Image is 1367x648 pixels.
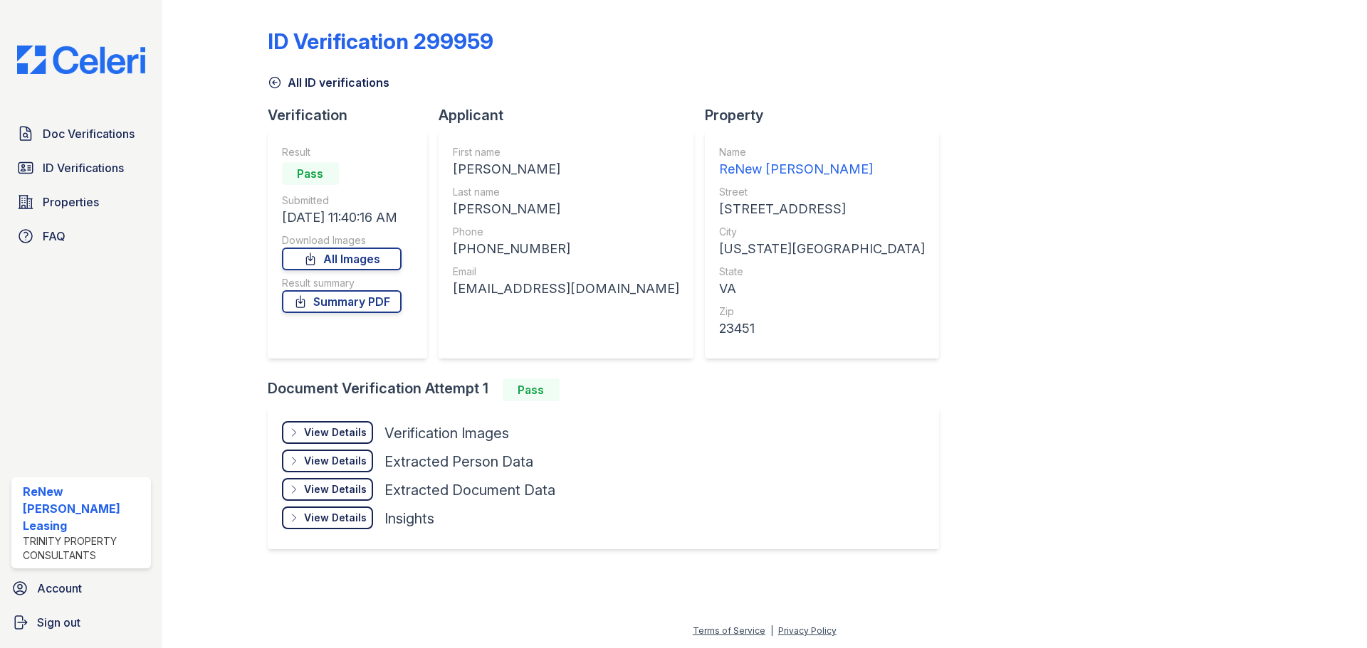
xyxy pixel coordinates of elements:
[384,480,555,500] div: Extracted Document Data
[268,28,493,54] div: ID Verification 299959
[719,265,925,279] div: State
[304,425,367,440] div: View Details
[719,185,925,199] div: Street
[6,608,157,637] a: Sign out
[304,511,367,525] div: View Details
[43,193,99,211] span: Properties
[705,105,950,125] div: Property
[384,423,509,443] div: Verification Images
[770,625,773,636] div: |
[43,159,124,176] span: ID Verifications
[719,319,925,339] div: 23451
[304,454,367,468] div: View Details
[304,482,367,496] div: View Details
[6,574,157,602] a: Account
[282,290,402,313] a: Summary PDF
[384,452,533,472] div: Extracted Person Data
[453,265,679,279] div: Email
[43,228,66,245] span: FAQ
[268,378,950,401] div: Document Verification Attempt 1
[43,125,135,142] span: Doc Verifications
[719,225,925,239] div: City
[719,239,925,259] div: [US_STATE][GEOGRAPHIC_DATA]
[453,185,679,199] div: Last name
[719,145,925,179] a: Name ReNew [PERSON_NAME]
[11,154,151,182] a: ID Verifications
[453,225,679,239] div: Phone
[11,222,151,250] a: FAQ
[11,119,151,148] a: Doc Verifications
[439,105,705,125] div: Applicant
[23,534,145,563] div: Trinity Property Consultants
[282,193,402,208] div: Submitted
[719,199,925,219] div: [STREET_ADDRESS]
[282,233,402,248] div: Download Images
[268,105,439,125] div: Verification
[719,304,925,319] div: Zip
[719,145,925,159] div: Name
[719,159,925,179] div: ReNew [PERSON_NAME]
[453,159,679,179] div: [PERSON_NAME]
[282,208,402,228] div: [DATE] 11:40:16 AM
[453,239,679,259] div: [PHONE_NUMBER]
[37,580,82,597] span: Account
[503,378,560,401] div: Pass
[282,162,339,185] div: Pass
[693,625,765,636] a: Terms of Service
[282,276,402,290] div: Result summary
[23,483,145,534] div: ReNew [PERSON_NAME] Leasing
[453,199,679,219] div: [PERSON_NAME]
[453,145,679,159] div: First name
[6,46,157,74] img: CE_Logo_Blue-a8612792a0a2168367f1c8372b55b34899dd931a85d93a1a3d3e32e68fde9ad4.png
[719,279,925,299] div: VA
[282,248,402,270] a: All Images
[268,74,389,91] a: All ID verifications
[453,279,679,299] div: [EMAIL_ADDRESS][DOMAIN_NAME]
[282,145,402,159] div: Result
[778,625,837,636] a: Privacy Policy
[11,188,151,216] a: Properties
[37,614,80,631] span: Sign out
[1307,591,1353,634] iframe: chat widget
[384,509,434,529] div: Insights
